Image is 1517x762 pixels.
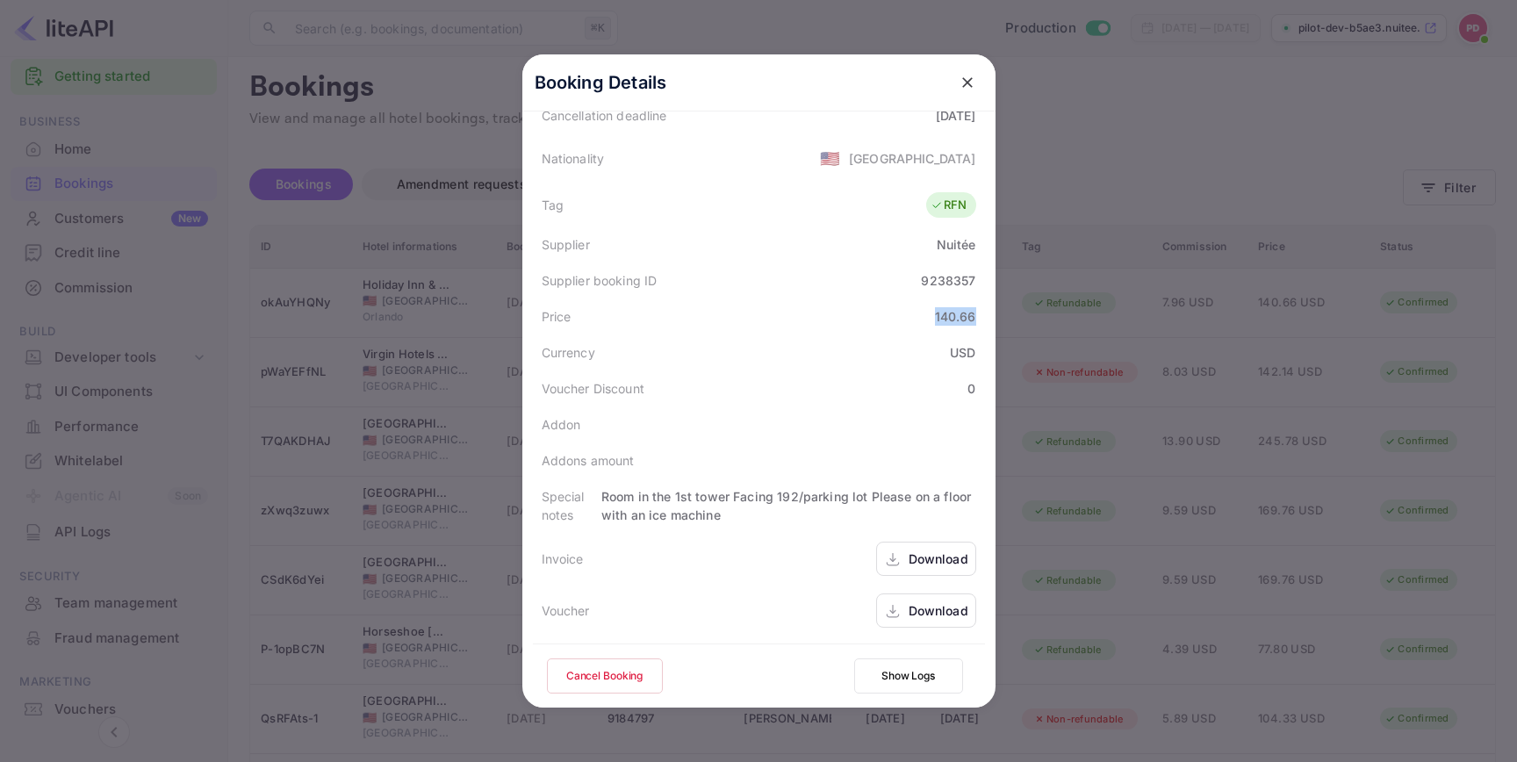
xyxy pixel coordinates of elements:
span: United States [820,142,840,174]
div: Supplier [542,235,590,254]
div: Addon [542,415,581,434]
button: Cancel Booking [547,658,663,694]
div: Nuitée [937,235,976,254]
div: [DATE] [936,106,976,125]
p: Booking Details [535,69,667,96]
div: Currency [542,343,595,362]
div: RFN [931,197,967,214]
div: 0 [967,379,975,398]
div: Download [909,601,968,620]
div: Tag [542,196,564,214]
div: Voucher Discount [542,379,644,398]
div: Cancellation deadline [542,106,667,125]
div: Price [542,307,572,326]
div: Invoice [542,550,584,568]
button: close [952,67,983,98]
div: Nationality [542,149,605,168]
div: Download [909,550,968,568]
div: [GEOGRAPHIC_DATA] [849,149,976,168]
div: Supplier booking ID [542,271,658,290]
button: Show Logs [854,658,963,694]
div: Special notes [542,487,601,524]
div: Voucher [542,601,590,620]
div: Addons amount [542,451,635,470]
div: USD [950,343,975,362]
div: 9238357 [921,271,975,290]
div: 140.66 [935,307,976,326]
div: Room in the 1st tower Facing 192/parking lot Please on a floor with an ice machine [601,487,976,524]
